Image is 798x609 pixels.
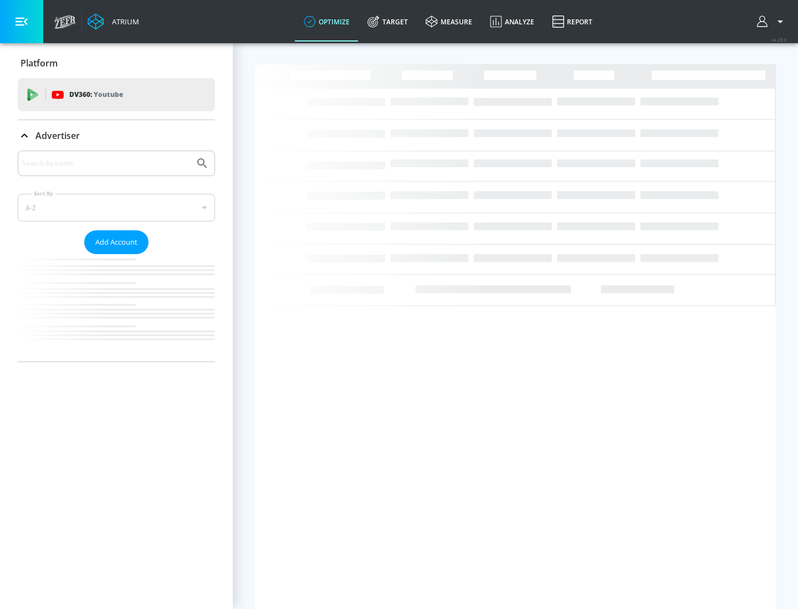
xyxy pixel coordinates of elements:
[295,2,359,42] a: optimize
[417,2,481,42] a: measure
[18,120,215,151] div: Advertiser
[18,151,215,362] div: Advertiser
[22,156,190,171] input: Search by name
[35,130,80,142] p: Advertiser
[543,2,601,42] a: Report
[84,230,149,254] button: Add Account
[481,2,543,42] a: Analyze
[771,37,787,43] span: v 4.28.0
[359,2,417,42] a: Target
[69,89,123,101] p: DV360:
[95,236,137,249] span: Add Account
[32,190,55,197] label: Sort By
[94,89,123,100] p: Youtube
[108,17,139,27] div: Atrium
[21,57,58,69] p: Platform
[18,194,215,221] div: A-Z
[88,13,139,30] a: Atrium
[18,48,215,79] div: Platform
[18,78,215,111] div: DV360: Youtube
[18,254,215,362] nav: list of Advertiser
